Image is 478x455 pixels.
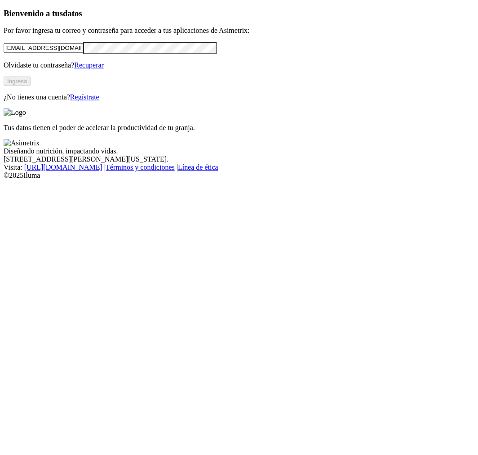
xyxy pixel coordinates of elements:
div: Visita : | | [4,163,474,171]
span: datos [63,9,82,18]
h3: Bienvenido a tus [4,9,474,18]
p: Por favor ingresa tu correo y contraseña para acceder a tus aplicaciones de Asimetrix: [4,27,474,35]
a: Recuperar [74,61,104,69]
p: ¿No tienes una cuenta? [4,93,474,101]
div: © 2025 Iluma [4,171,474,180]
img: Asimetrix [4,139,40,147]
a: [URL][DOMAIN_NAME] [24,163,102,171]
p: Olvidaste tu contraseña? [4,61,474,69]
p: Tus datos tienen el poder de acelerar la productividad de tu granja. [4,124,474,132]
a: Regístrate [70,93,99,101]
a: Términos y condiciones [106,163,175,171]
img: Logo [4,108,26,117]
a: Línea de ética [178,163,218,171]
div: Diseñando nutrición, impactando vidas. [4,147,474,155]
input: Tu correo [4,43,83,53]
div: [STREET_ADDRESS][PERSON_NAME][US_STATE]. [4,155,474,163]
button: Ingresa [4,77,31,86]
